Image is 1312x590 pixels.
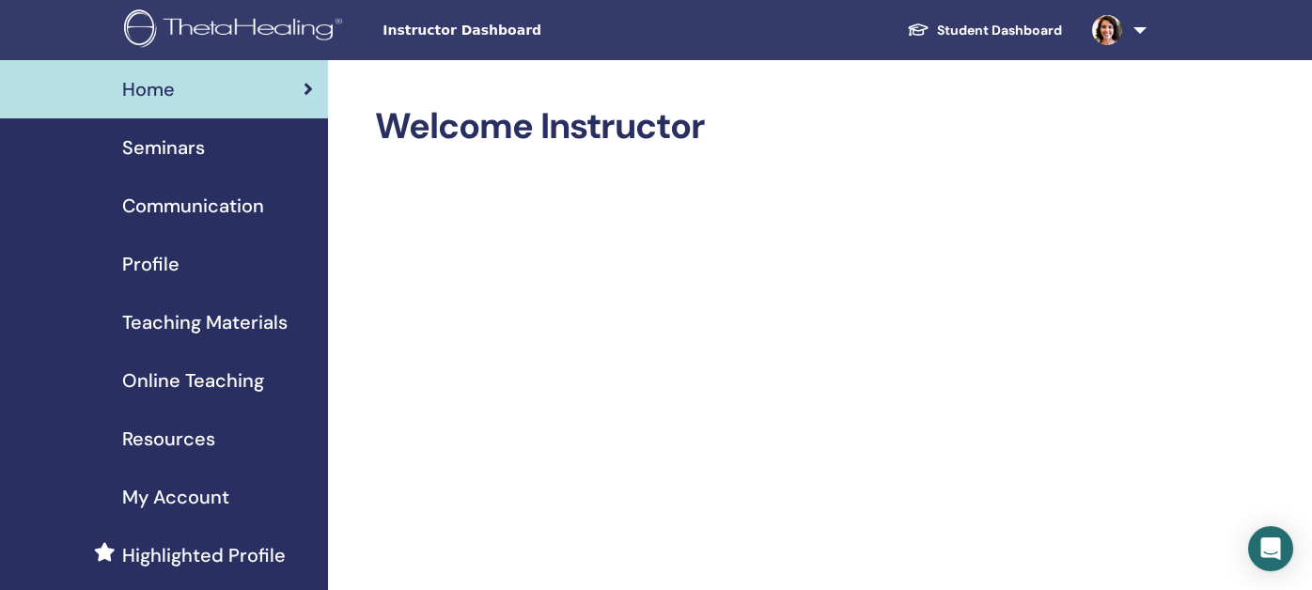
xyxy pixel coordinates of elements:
span: My Account [122,483,229,511]
img: graduation-cap-white.svg [907,22,929,38]
a: Student Dashboard [892,13,1077,48]
span: Teaching Materials [122,308,288,336]
span: Resources [122,425,215,453]
h2: Welcome Instructor [375,105,1143,148]
span: Home [122,75,175,103]
span: Online Teaching [122,366,264,395]
img: default.jpg [1092,15,1122,45]
span: Communication [122,192,264,220]
span: Seminars [122,133,205,162]
span: Profile [122,250,180,278]
div: Open Intercom Messenger [1248,526,1293,571]
span: Instructor Dashboard [383,21,664,40]
img: logo.png [124,9,349,52]
span: Highlighted Profile [122,541,286,569]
